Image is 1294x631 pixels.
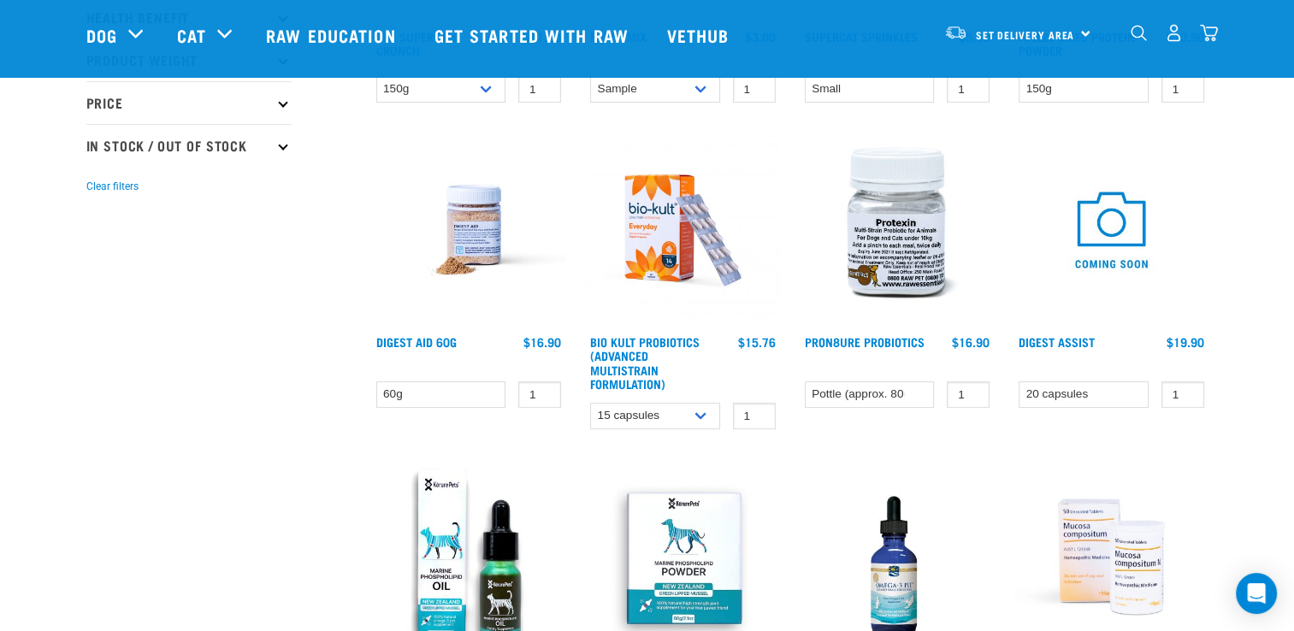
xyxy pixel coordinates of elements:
[738,335,776,349] div: $15.76
[518,381,561,408] input: 1
[1167,335,1204,349] div: $19.90
[733,403,776,429] input: 1
[947,76,990,103] input: 1
[1161,381,1204,408] input: 1
[976,32,1075,38] span: Set Delivery Area
[86,179,139,194] button: Clear filters
[650,1,751,69] a: Vethub
[523,335,561,349] div: $16.90
[376,339,457,345] a: Digest Aid 60g
[372,133,566,327] img: Raw Essentials Digest Aid Pet Supplement
[177,22,206,48] a: Cat
[1236,573,1277,614] div: Open Intercom Messenger
[1131,25,1147,41] img: home-icon-1@2x.png
[1014,133,1208,327] img: COMING SOON
[86,81,292,124] p: Price
[1161,76,1204,103] input: 1
[733,76,776,103] input: 1
[86,22,117,48] a: Dog
[1165,24,1183,42] img: user.png
[805,339,925,345] a: ProN8ure Probiotics
[417,1,650,69] a: Get started with Raw
[86,124,292,167] p: In Stock / Out Of Stock
[249,1,417,69] a: Raw Education
[586,133,780,327] img: 2023 AUG RE Product1724
[518,76,561,103] input: 1
[944,25,967,40] img: van-moving.png
[801,133,995,327] img: Plastic Bottle Of Protexin For Dogs And Cats
[952,335,990,349] div: $16.90
[947,381,990,408] input: 1
[1019,339,1095,345] a: Digest Assist
[1200,24,1218,42] img: home-icon@2x.png
[590,339,700,386] a: Bio Kult Probiotics (Advanced Multistrain Formulation)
